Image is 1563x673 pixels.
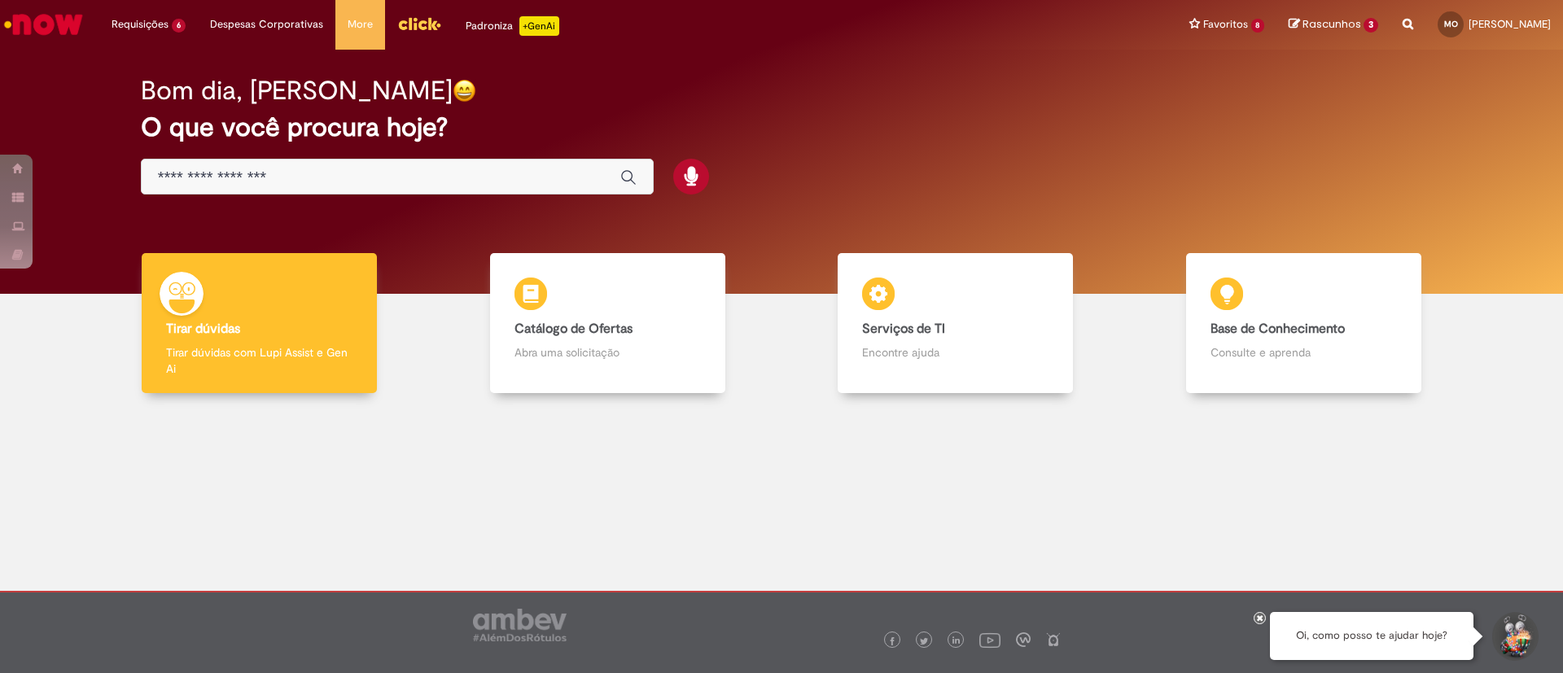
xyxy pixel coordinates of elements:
[2,8,85,41] img: ServiceNow
[1490,612,1539,661] button: Iniciar Conversa de Suporte
[466,16,559,36] div: Padroniza
[1302,16,1361,32] span: Rascunhos
[166,344,352,377] p: Tirar dúvidas com Lupi Assist e Gen Ai
[473,609,567,641] img: logo_footer_ambev_rotulo_gray.png
[920,637,928,645] img: logo_footer_twitter.png
[141,76,453,105] h2: Bom dia, [PERSON_NAME]
[141,113,1423,142] h2: O que você procura hoje?
[434,253,782,394] a: Catálogo de Ofertas Abra uma solicitação
[781,253,1130,394] a: Serviços de TI Encontre ajuda
[979,629,1000,650] img: logo_footer_youtube.png
[112,16,169,33] span: Requisições
[348,16,373,33] span: More
[1444,19,1458,29] span: MO
[1251,19,1265,33] span: 8
[514,321,633,337] b: Catálogo de Ofertas
[519,16,559,36] p: +GenAi
[862,344,1049,361] p: Encontre ajuda
[1046,632,1061,647] img: logo_footer_naosei.png
[1203,16,1248,33] span: Favoritos
[453,79,476,103] img: happy-face.png
[514,344,701,361] p: Abra uma solicitação
[397,11,441,36] img: click_logo_yellow_360x200.png
[952,636,961,646] img: logo_footer_linkedin.png
[1016,632,1031,647] img: logo_footer_workplace.png
[172,19,186,33] span: 6
[1211,321,1345,337] b: Base de Conhecimento
[888,637,896,645] img: logo_footer_facebook.png
[1211,344,1397,361] p: Consulte e aprenda
[1130,253,1478,394] a: Base de Conhecimento Consulte e aprenda
[1469,17,1551,31] span: [PERSON_NAME]
[1289,17,1378,33] a: Rascunhos
[1270,612,1473,660] div: Oi, como posso te ajudar hoje?
[210,16,323,33] span: Despesas Corporativas
[862,321,945,337] b: Serviços de TI
[1364,18,1378,33] span: 3
[85,253,434,394] a: Tirar dúvidas Tirar dúvidas com Lupi Assist e Gen Ai
[166,321,240,337] b: Tirar dúvidas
